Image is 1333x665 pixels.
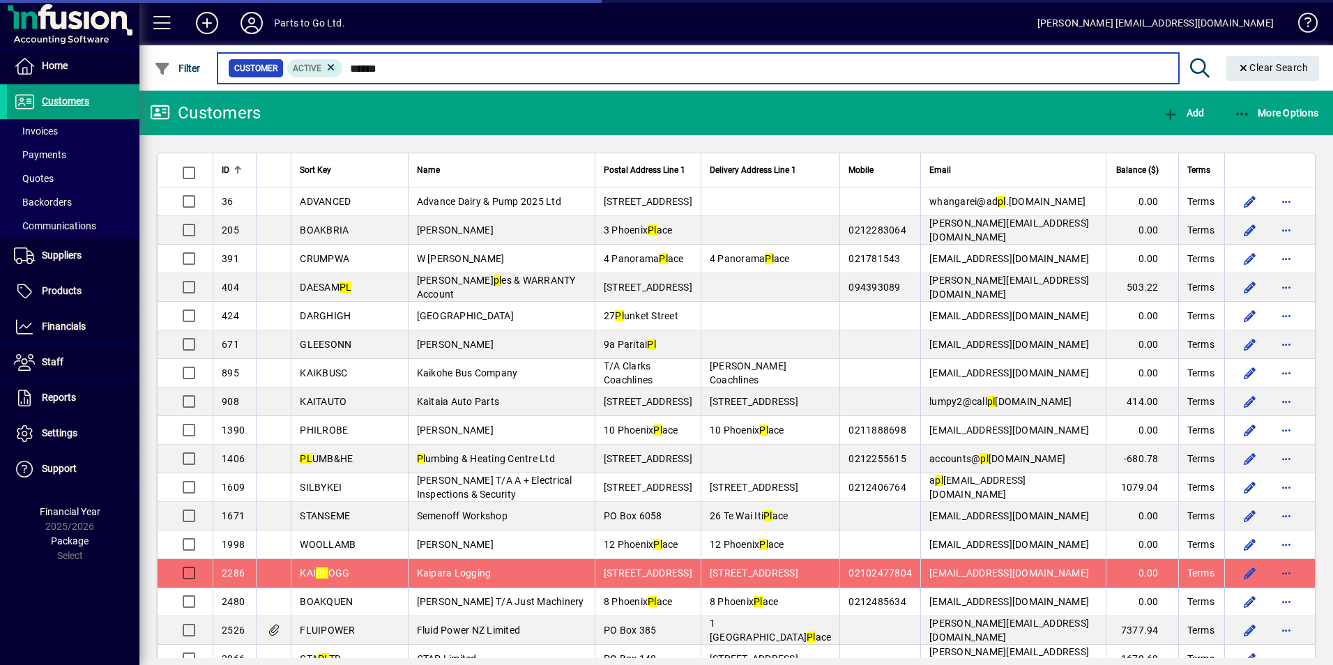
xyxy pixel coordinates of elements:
em: Pl [653,539,662,550]
span: Terms [1187,280,1214,294]
span: 0212283064 [848,224,906,236]
td: 0.00 [1106,559,1178,588]
span: [STREET_ADDRESS] [604,453,692,464]
span: 8 Phoenix ace [710,596,779,607]
button: Edit [1239,590,1261,613]
button: More Options [1231,100,1323,125]
em: Pl [648,596,657,607]
span: Staff [42,356,63,367]
span: umbing & Heating Centre Ltd [417,453,555,464]
button: Edit [1239,219,1261,241]
span: 0212406764 [848,482,906,493]
span: [PERSON_NAME] [417,425,494,436]
span: KAITAUTO [300,396,346,407]
em: Pl [754,596,763,607]
button: Edit [1239,505,1261,527]
em: pl [980,453,989,464]
span: CRUMPWA [300,253,349,264]
em: Pl [759,539,768,550]
span: [PERSON_NAME][EMAIL_ADDRESS][DOMAIN_NAME] [929,618,1089,643]
span: DAESAM [300,282,351,293]
span: SILBYKEI [300,482,342,493]
button: More options [1275,619,1297,641]
span: Terms [1187,452,1214,466]
span: 404 [222,282,239,293]
span: CTA TD [300,653,341,664]
span: Fluid Power NZ Limited [417,625,521,636]
span: Terms [1187,337,1214,351]
button: More options [1275,448,1297,470]
span: 10 Phoenix ace [710,425,784,436]
span: Terms [1187,566,1214,580]
button: More options [1275,190,1297,213]
span: 4 Panorama ace [604,253,684,264]
span: GLEESONN [300,339,351,350]
td: 0.00 [1106,302,1178,330]
span: DARGHIGH [300,310,351,321]
span: 3 Phoenix ace [604,224,673,236]
span: Terms [1187,595,1214,609]
span: [EMAIL_ADDRESS][DOMAIN_NAME] [929,339,1089,350]
span: [PERSON_NAME] [417,224,494,236]
span: Sort Key [300,162,331,178]
span: Terms [1187,537,1214,551]
em: Pl [417,453,426,464]
span: PO Box 140 [604,653,657,664]
td: 0.00 [1106,245,1178,273]
button: More options [1275,362,1297,384]
span: Communications [14,220,96,231]
a: Settings [7,416,139,451]
em: pl [987,396,996,407]
a: Payments [7,143,139,167]
a: Financials [7,309,139,344]
em: Pl [648,224,657,236]
td: 414.00 [1106,388,1178,416]
span: 2286 [222,567,245,579]
span: 0211888698 [848,425,906,436]
button: More options [1275,276,1297,298]
td: 0.00 [1106,188,1178,216]
span: Postal Address Line 1 [604,162,685,178]
span: 2526 [222,625,245,636]
td: 503.22 [1106,273,1178,302]
button: Add [1159,100,1208,125]
button: Edit [1239,305,1261,327]
span: Kaitaia Auto Parts [417,396,500,407]
td: 0.00 [1106,330,1178,359]
span: Invoices [14,125,58,137]
span: [PERSON_NAME] [417,339,494,350]
em: PL [318,653,329,664]
span: Home [42,60,68,71]
span: KAIKBUSC [300,367,347,379]
span: Active [293,63,321,73]
span: 1671 [222,510,245,521]
span: 27 unket Street [604,310,678,321]
span: 10 Phoenix ace [604,425,678,436]
button: Edit [1239,390,1261,413]
button: Edit [1239,419,1261,441]
span: [EMAIL_ADDRESS][DOMAIN_NAME] [929,596,1089,607]
span: 0212485634 [848,596,906,607]
span: More Options [1234,107,1319,119]
button: Filter [151,56,204,81]
a: Communications [7,214,139,238]
a: Knowledge Base [1288,3,1316,48]
span: [PERSON_NAME][EMAIL_ADDRESS][DOMAIN_NAME] [929,217,1089,243]
td: 1079.04 [1106,473,1178,502]
em: Pl [759,425,768,436]
span: W [PERSON_NAME] [417,253,505,264]
span: 205 [222,224,239,236]
span: [PERSON_NAME] T/A Just Machinery [417,596,584,607]
span: accounts@ [DOMAIN_NAME] [929,453,1065,464]
span: [EMAIL_ADDRESS][DOMAIN_NAME] [929,367,1089,379]
span: Settings [42,427,77,438]
button: Clear [1226,56,1320,81]
span: Package [51,535,89,546]
span: [PERSON_NAME] es & WARRANTY Account [417,275,576,300]
em: Pl [659,253,668,264]
button: Edit [1239,476,1261,498]
button: Edit [1239,190,1261,213]
button: Edit [1239,333,1261,356]
span: PO Box 385 [604,625,657,636]
span: Terms [1187,423,1214,437]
